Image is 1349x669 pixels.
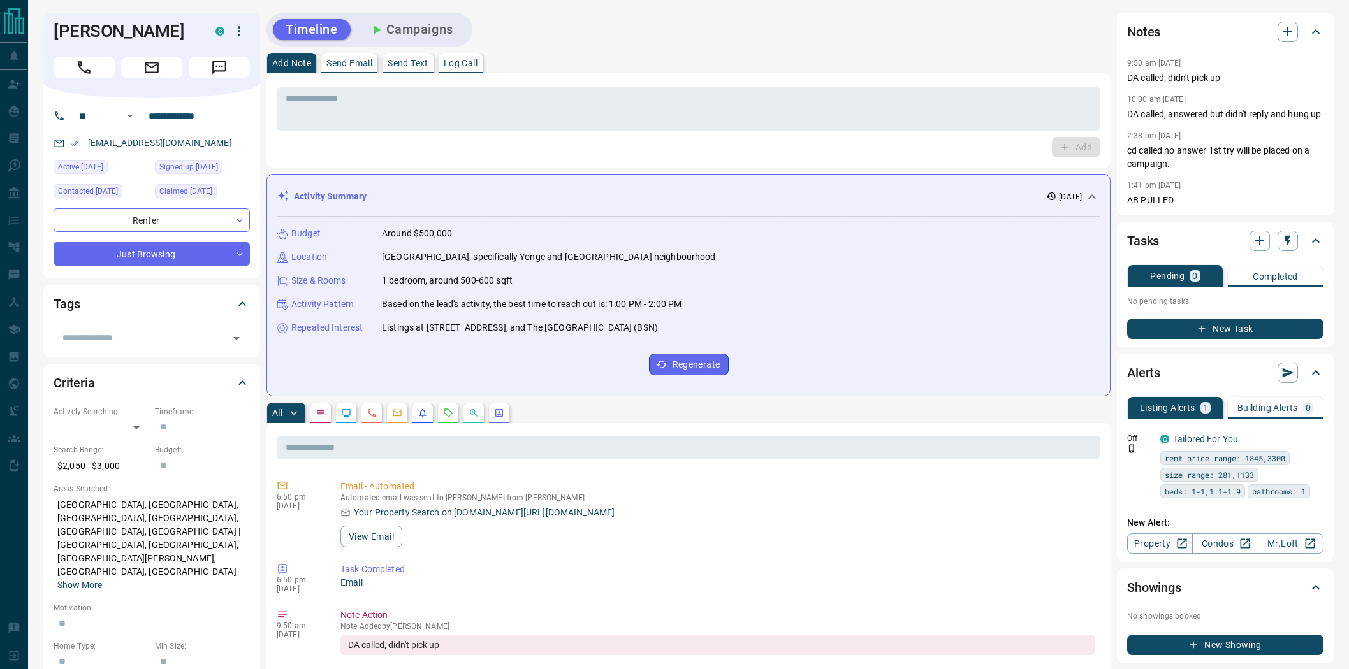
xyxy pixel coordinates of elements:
p: New Alert: [1127,516,1323,529]
span: Claimed [DATE] [159,185,212,198]
p: Location [291,250,327,264]
div: Thu Aug 14 2025 [54,160,149,178]
p: 2:38 pm [DATE] [1127,131,1181,140]
button: Regenerate [649,354,729,375]
p: 1 [1203,403,1208,412]
p: Note Action [340,608,1095,622]
span: Contacted [DATE] [58,185,118,198]
span: beds: 1-1,1.1-1.9 [1165,485,1241,498]
p: 6:50 pm [277,575,321,584]
p: 0 [1192,271,1197,280]
p: Completed [1253,272,1298,281]
p: 9:50 am [DATE] [1127,59,1181,68]
div: Notes [1127,17,1323,47]
p: Activity Summary [294,190,367,203]
p: Activity Pattern [291,298,354,311]
div: Sat Aug 16 2025 [54,184,149,202]
p: Size & Rooms [291,274,346,287]
p: Automated email was sent to [PERSON_NAME] from [PERSON_NAME] [340,493,1095,502]
p: Send Text [388,59,428,68]
p: Add Note [272,59,311,68]
p: Areas Searched: [54,483,250,494]
button: Timeline [273,19,351,40]
p: 1 bedroom, around 500-600 sqft [382,274,513,287]
svg: Listing Alerts [418,408,428,418]
p: Home Type: [54,640,149,652]
p: [DATE] [277,584,321,593]
span: Email [121,57,182,78]
h2: Notes [1127,22,1160,42]
div: Alerts [1127,357,1323,388]
p: No pending tasks [1127,292,1323,311]
p: 0 [1306,403,1311,412]
svg: Agent Actions [494,408,504,418]
p: Listings at [STREET_ADDRESS], and The [GEOGRAPHIC_DATA] (BSN) [382,321,658,334]
p: DA called, didn't pick up [1127,71,1323,85]
p: Send Email [326,59,372,68]
p: Min Size: [155,640,250,652]
p: 9:50 am [277,621,321,630]
p: Actively Searching: [54,406,149,417]
p: [GEOGRAPHIC_DATA], [GEOGRAPHIC_DATA], [GEOGRAPHIC_DATA], [GEOGRAPHIC_DATA], [GEOGRAPHIC_DATA], [G... [54,494,250,596]
h2: Alerts [1127,363,1160,383]
p: DA called, answered but didn't reply and hung up [1127,108,1323,121]
p: [GEOGRAPHIC_DATA], specifically Yonge and [GEOGRAPHIC_DATA] neighbourhood [382,250,716,264]
div: condos.ca [1160,435,1169,443]
p: All [272,408,282,417]
p: Budget: [155,444,250,456]
p: Email - Automated [340,480,1095,493]
p: Timeframe: [155,406,250,417]
a: [EMAIL_ADDRESS][DOMAIN_NAME] [88,138,232,148]
svg: Notes [316,408,326,418]
p: Based on the lead's activity, the best time to reach out is: 1:00 PM - 2:00 PM [382,298,682,311]
svg: Opportunities [469,408,479,418]
p: Task Completed [340,563,1095,576]
p: Search Range: [54,444,149,456]
span: bathrooms: 1 [1252,485,1306,498]
span: Call [54,57,115,78]
div: Thu Aug 14 2025 [155,160,250,178]
a: Tailored For You [1173,434,1238,444]
p: Note Added by [PERSON_NAME] [340,622,1095,631]
div: DA called, didn't pick up [340,635,1095,655]
p: Motivation: [54,602,250,614]
p: No showings booked [1127,610,1323,622]
div: Renter [54,208,250,232]
h2: Showings [1127,577,1181,598]
div: condos.ca [215,27,224,36]
svg: Calls [367,408,377,418]
p: Budget [291,227,321,240]
h2: Criteria [54,373,95,393]
svg: Requests [443,408,453,418]
p: Building Alerts [1237,403,1298,412]
div: Showings [1127,572,1323,603]
span: rent price range: 1845,3300 [1165,452,1285,464]
p: Pending [1150,271,1185,280]
button: New Showing [1127,635,1323,655]
a: Property [1127,533,1193,554]
p: $2,050 - $3,000 [54,456,149,477]
button: New Task [1127,319,1323,339]
h1: [PERSON_NAME] [54,21,196,41]
h2: Tags [54,294,80,314]
p: 10:00 am [DATE] [1127,95,1186,104]
button: Open [122,108,138,124]
div: Thu Aug 14 2025 [155,184,250,202]
button: Campaigns [356,19,466,40]
div: Tags [54,289,250,319]
div: Activity Summary[DATE] [277,185,1100,208]
span: Active [DATE] [58,161,103,173]
span: Message [189,57,250,78]
p: Log Call [444,59,478,68]
p: Your Property Search on [DOMAIN_NAME][URL][DOMAIN_NAME] [354,506,615,519]
svg: Emails [392,408,402,418]
div: Tasks [1127,226,1323,256]
a: Mr.Loft [1258,533,1323,554]
button: Show More [57,579,102,592]
svg: Lead Browsing Activity [341,408,351,418]
p: cd called no answer 1st try will be placed on a campaign. [1127,144,1323,171]
p: Repeated Interest [291,321,363,334]
p: AB PULLED [1127,194,1323,207]
p: [DATE] [277,630,321,639]
p: Around $500,000 [382,227,452,240]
